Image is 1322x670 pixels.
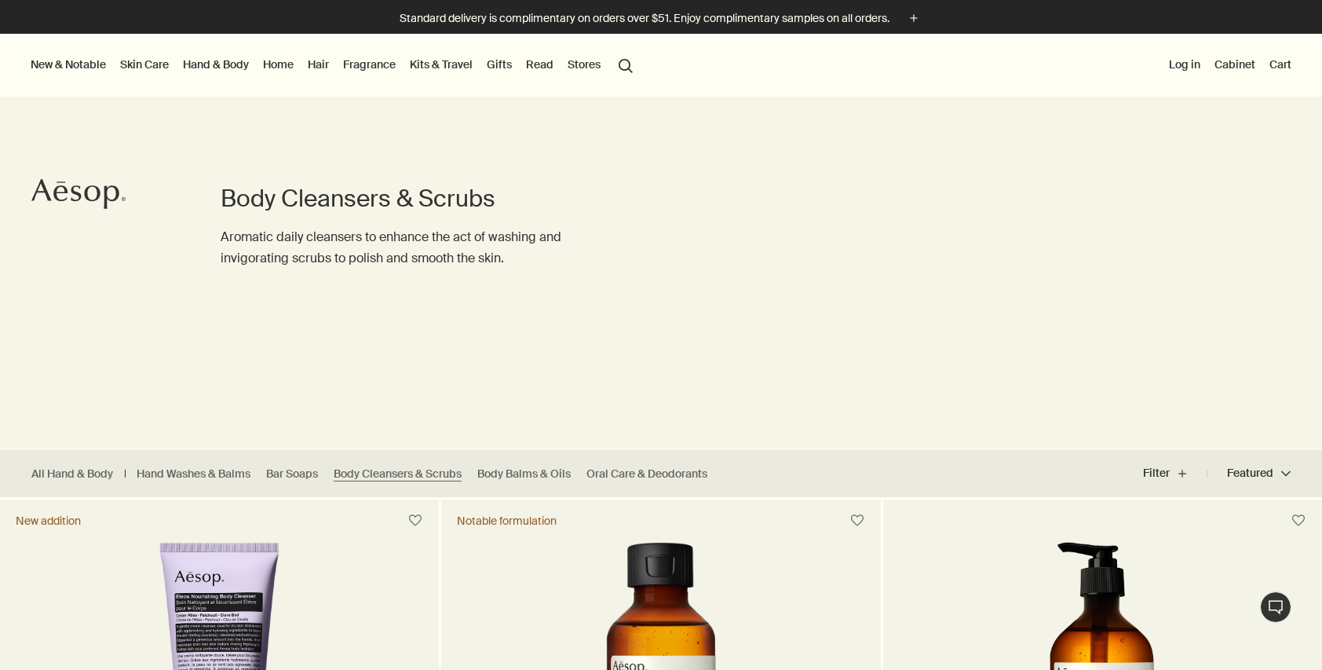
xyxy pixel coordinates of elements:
[523,54,557,75] a: Read
[221,183,598,214] h1: Body Cleansers & Scrubs
[266,467,318,481] a: Bar Soaps
[137,467,250,481] a: Hand Washes & Balms
[1207,455,1291,492] button: Featured
[31,178,126,210] svg: Aesop
[221,226,598,269] p: Aromatic daily cleansers to enhance the act of washing and invigorating scrubs to polish and smoo...
[16,514,81,528] div: New addition
[27,174,130,218] a: Aesop
[457,514,557,528] div: Notable formulation
[180,54,252,75] a: Hand & Body
[400,9,922,27] button: Standard delivery is complimentary on orders over $51. Enjoy complimentary samples on all orders.
[612,49,640,79] button: Open search
[407,54,476,75] a: Kits & Travel
[305,54,332,75] a: Hair
[31,467,113,481] a: All Hand & Body
[340,54,399,75] a: Fragrance
[1266,54,1295,75] button: Cart
[484,54,515,75] a: Gifts
[1166,54,1203,75] button: Log in
[260,54,297,75] a: Home
[586,467,707,481] a: Oral Care & Deodorants
[1211,54,1258,75] a: Cabinet
[117,54,172,75] a: Skin Care
[400,10,889,27] p: Standard delivery is complimentary on orders over $51. Enjoy complimentary samples on all orders.
[1260,591,1291,623] button: Live Assistance
[401,507,429,535] button: Save to cabinet
[334,467,462,481] a: Body Cleansers & Scrubs
[1166,34,1295,97] nav: supplementary
[1284,507,1313,535] button: Save to cabinet
[477,467,571,481] a: Body Balms & Oils
[1143,455,1207,492] button: Filter
[27,54,109,75] button: New & Notable
[27,34,640,97] nav: primary
[564,54,604,75] button: Stores
[843,507,871,535] button: Save to cabinet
